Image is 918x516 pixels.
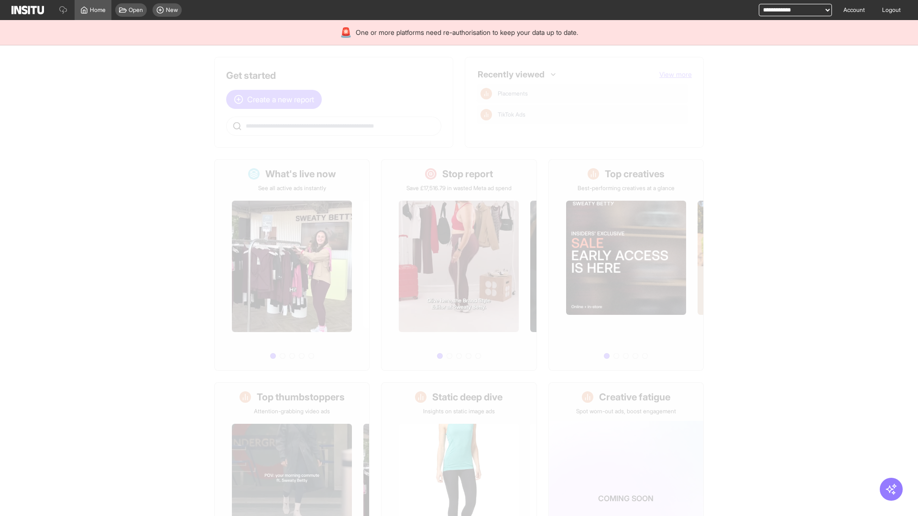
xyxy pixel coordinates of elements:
img: Logo [11,6,44,14]
span: Open [129,6,143,14]
span: One or more platforms need re-authorisation to keep your data up to date. [356,28,578,37]
div: 🚨 [340,26,352,39]
span: Home [90,6,106,14]
span: New [166,6,178,14]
